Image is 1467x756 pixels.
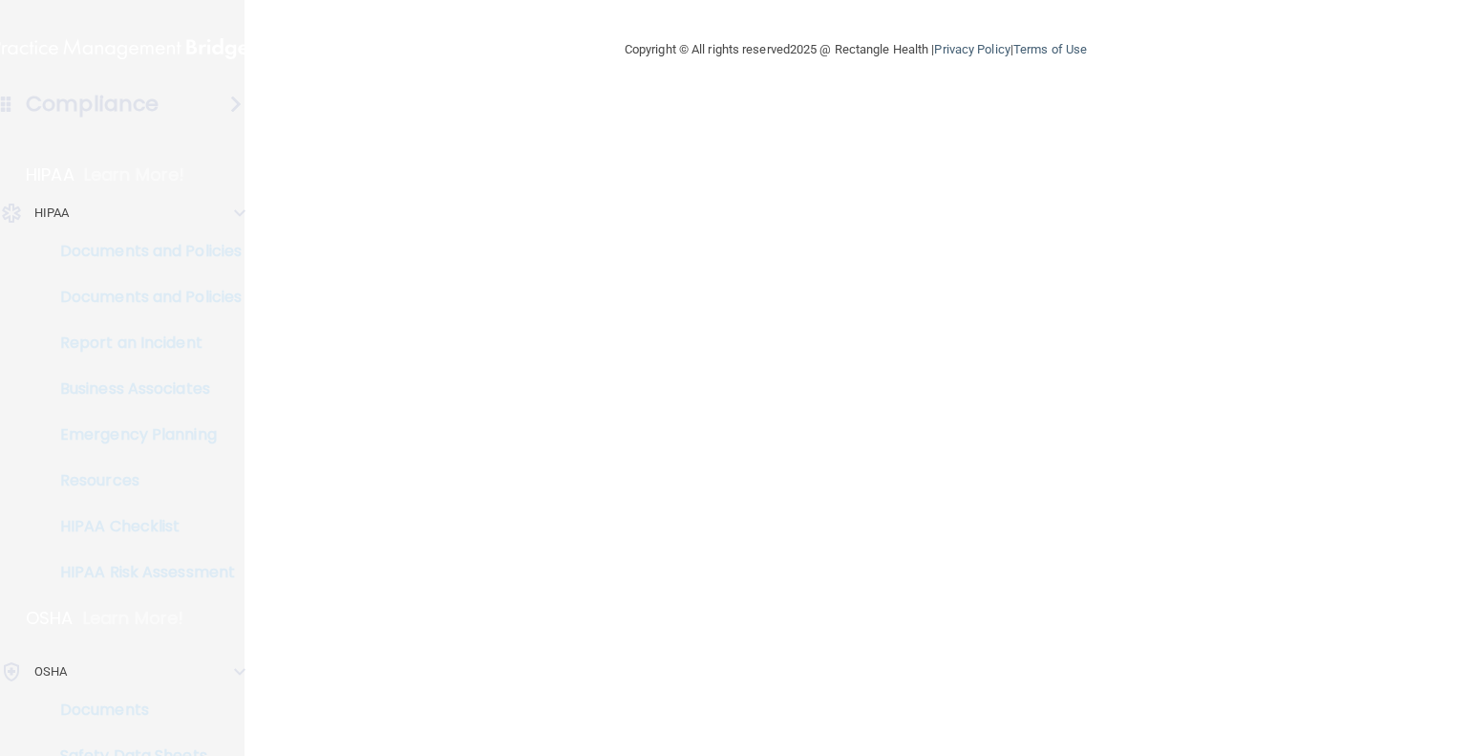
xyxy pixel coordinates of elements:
p: HIPAA Risk Assessment [12,563,273,582]
div: Copyright © All rights reserved 2025 @ Rectangle Health | | [507,19,1204,80]
p: OSHA [34,660,67,683]
p: Emergency Planning [12,425,273,444]
p: HIPAA Checklist [12,517,273,536]
h4: Compliance [26,91,159,118]
p: Report an Incident [12,334,273,353]
p: HIPAA [34,202,70,225]
p: Documents and Policies [12,288,273,307]
p: HIPAA [26,163,74,186]
p: Learn More! [84,163,185,186]
p: Documents and Policies [12,242,273,261]
p: Learn More! [83,607,184,630]
p: Documents [12,701,273,720]
a: Terms of Use [1013,42,1087,56]
p: Resources [12,471,273,490]
p: Business Associates [12,379,273,399]
a: Privacy Policy [934,42,1010,56]
p: OSHA [26,607,74,630]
